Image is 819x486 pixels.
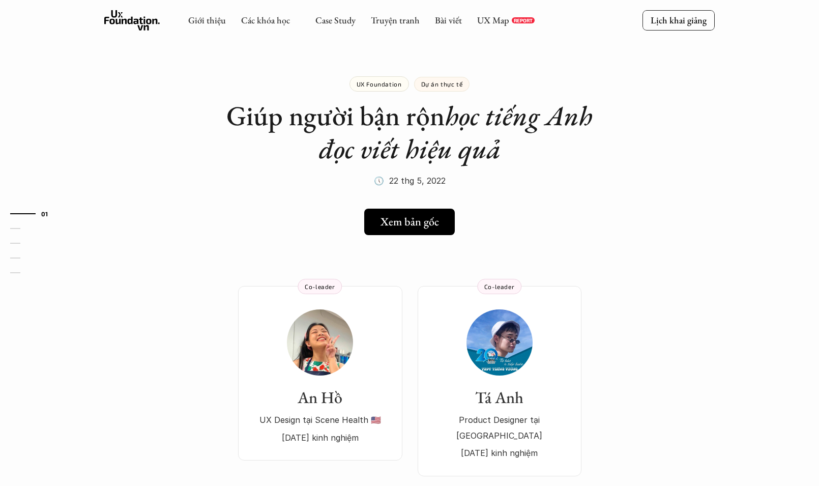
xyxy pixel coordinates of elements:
[477,14,509,26] a: UX Map
[651,14,707,26] p: Lịch khai giảng
[241,14,290,26] a: Các khóa học
[305,283,335,290] p: Co-leader
[248,388,392,407] h3: An Hồ
[248,430,392,445] p: [DATE] kinh nghiệm
[642,10,715,30] a: Lịch khai giảng
[41,210,48,217] strong: 01
[514,17,533,23] p: REPORT
[188,14,226,26] a: Giới thiệu
[381,215,439,228] h5: Xem bản gốc
[364,209,455,235] a: Xem bản gốc
[428,445,571,461] p: [DATE] kinh nghiệm
[428,388,571,407] h3: Tá Anh
[206,99,613,165] h1: Giúp người bận rộn
[421,80,463,88] p: Dự án thực tế
[315,14,356,26] a: Case Study
[512,17,535,23] a: REPORT
[484,283,514,290] p: Co-leader
[418,286,581,476] a: Tá AnhProduct Designer tại [GEOGRAPHIC_DATA][DATE] kinh nghiệmCo-leader
[319,98,599,166] em: học tiếng Anh đọc viết hiệu quả
[374,173,446,188] p: 🕔 22 thg 5, 2022
[238,286,402,461] a: An HồUX Design tại Scene Health 🇺🇸[DATE] kinh nghiệmCo-leader
[10,208,58,220] a: 01
[428,412,571,443] p: Product Designer tại [GEOGRAPHIC_DATA]
[357,80,402,88] p: UX Foundation
[371,14,420,26] a: Truyện tranh
[248,412,392,427] p: UX Design tại Scene Health 🇺🇸
[435,14,462,26] a: Bài viết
